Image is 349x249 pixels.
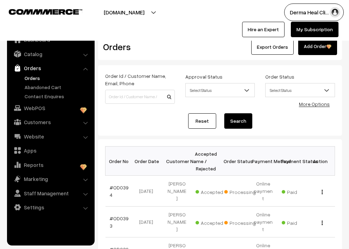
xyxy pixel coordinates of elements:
[220,147,249,176] th: Order Status
[249,176,278,207] td: Online payment
[242,22,285,37] a: Hire an Expert
[224,113,252,129] button: Search
[9,9,82,14] img: COMMMERCE
[79,4,169,21] button: [DOMAIN_NAME]
[224,217,259,227] span: Processing
[105,72,175,87] label: Order Id / Customer Name, Email, Phone
[9,48,92,60] a: Catalog
[103,41,174,52] h2: Orders
[249,147,278,176] th: Payment Method
[163,176,191,207] td: [PERSON_NAME]
[330,7,340,18] img: user
[322,221,323,225] img: Menu
[191,147,220,176] th: Accepted / Rejected
[110,184,129,198] a: #OD0394
[9,173,92,185] a: Marketing
[105,90,175,104] input: Order Id / Customer Name / Customer Email / Customer Phone
[9,7,70,15] a: COMMMERCE
[299,101,330,107] a: More Options
[110,215,129,229] a: #OD0393
[9,62,92,74] a: Orders
[185,73,223,80] label: Approval Status
[9,201,92,214] a: Settings
[163,147,191,176] th: Customer Name
[9,187,92,200] a: Staff Management
[9,102,92,114] a: WebPOS
[306,147,335,176] th: Action
[266,84,335,96] span: Select Status
[265,73,294,80] label: Order Status
[105,147,134,176] th: Order No
[196,217,231,227] span: Accepted
[282,217,317,227] span: Paid
[291,22,338,37] a: My Subscription
[163,207,191,237] td: [PERSON_NAME]
[23,93,92,100] a: Contact Enquires
[196,187,231,196] span: Accepted
[23,74,92,82] a: Orders
[224,187,259,196] span: Processing
[134,176,163,207] td: [DATE]
[298,39,337,55] a: Add Order
[9,116,92,128] a: Customers
[9,144,92,157] a: Apps
[265,83,335,97] span: Select Status
[322,190,323,194] img: Menu
[249,207,278,237] td: Online payment
[278,147,306,176] th: Payment Status
[134,147,163,176] th: Order Date
[282,187,317,196] span: Paid
[186,84,255,96] span: Select Status
[185,83,255,97] span: Select Status
[23,83,92,91] a: Abandoned Cart
[188,113,216,129] a: Reset
[9,130,92,143] a: Website
[9,159,92,171] a: Reports
[284,4,344,21] button: Derma Heal Cli…
[251,39,294,55] button: Export Orders
[134,207,163,237] td: [DATE]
